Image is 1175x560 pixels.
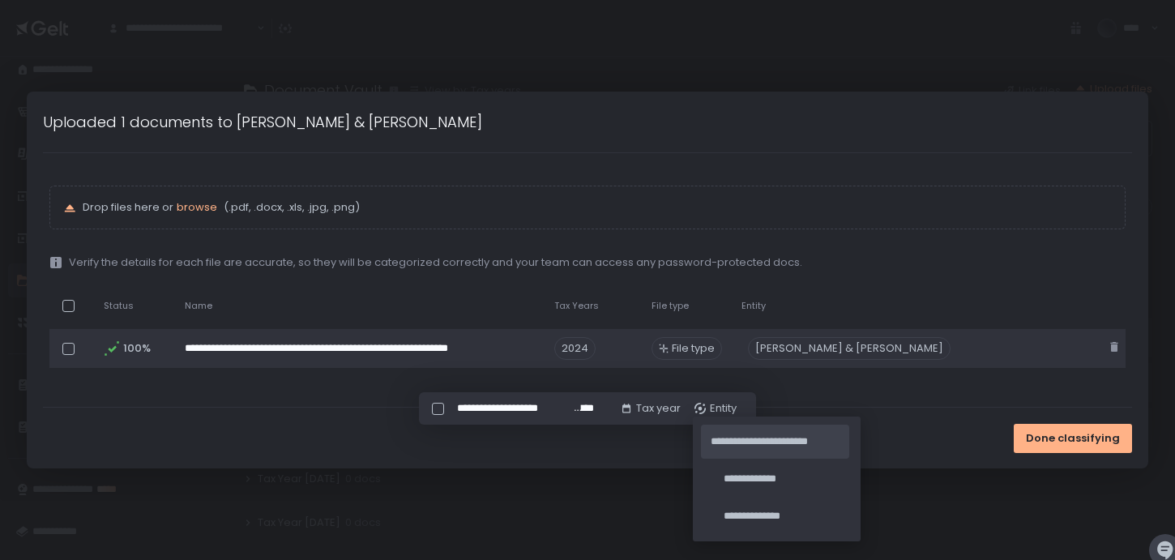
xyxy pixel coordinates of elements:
[104,300,134,312] span: Status
[748,337,951,360] div: [PERSON_NAME] & [PERSON_NAME]
[83,200,1111,215] p: Drop files here or
[220,200,360,215] span: (.pdf, .docx, .xls, .jpg, .png)
[1026,431,1120,446] span: Done classifying
[672,341,715,356] span: File type
[741,300,766,312] span: Entity
[620,401,681,416] button: Tax year
[554,300,599,312] span: Tax Years
[694,401,737,416] button: Entity
[177,199,217,215] span: browse
[554,337,596,360] span: 2024
[123,341,149,356] span: 100%
[652,300,689,312] span: File type
[1014,424,1132,453] button: Done classifying
[177,200,217,215] button: browse
[69,255,802,270] span: Verify the details for each file are accurate, so they will be categorized correctly and your tea...
[43,111,482,133] h1: Uploaded 1 documents to [PERSON_NAME] & [PERSON_NAME]
[185,300,212,312] span: Name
